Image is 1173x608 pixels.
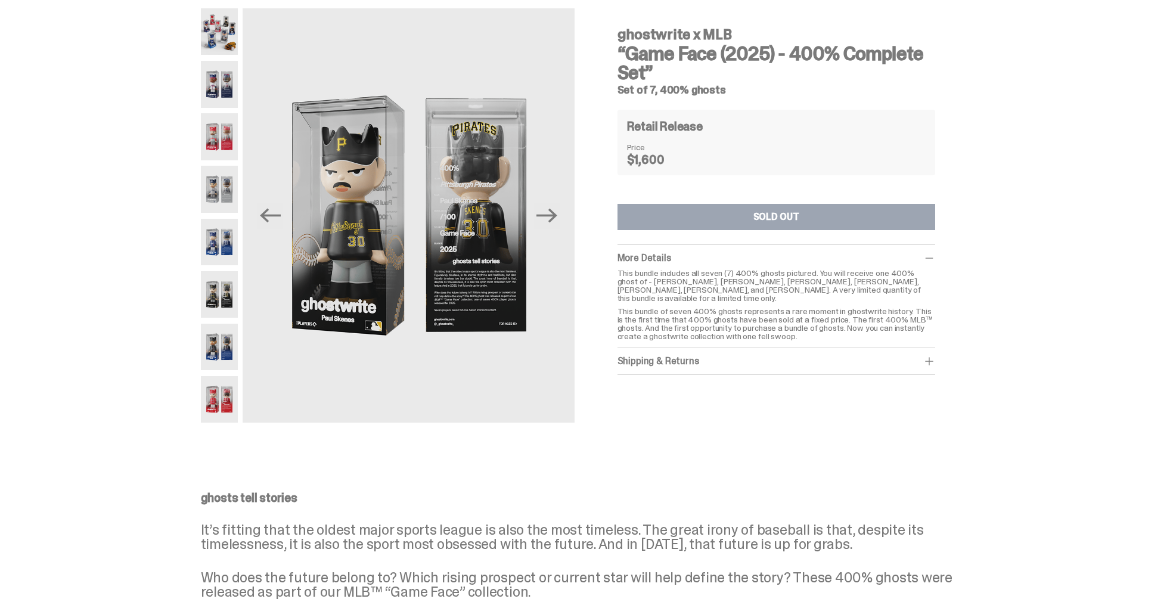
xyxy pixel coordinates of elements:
[617,44,935,82] h3: “Game Face (2025) - 400% Complete Set”
[753,212,799,222] div: SOLD OUT
[627,154,687,166] dd: $1,600
[201,376,238,423] img: 08-ghostwrite-mlb-game-face-complete-set-mike-trout.png
[617,269,935,302] p: This bundle includes all seven (7) 400% ghosts pictured. You will receive one 400% ghost of - [PE...
[201,61,238,107] img: 02-ghostwrite-mlb-game-face-complete-set-ronald-acuna-jr.png
[201,113,238,160] img: 03-ghostwrite-mlb-game-face-complete-set-bryce-harper.png
[534,203,560,229] button: Next
[617,204,935,230] button: SOLD OUT
[617,355,935,367] div: Shipping & Returns
[617,27,935,42] h4: ghostwrite x MLB
[617,85,935,95] h5: Set of 7, 400% ghosts
[201,492,964,504] p: ghosts tell stories
[257,203,283,229] button: Previous
[201,271,238,318] img: 06-ghostwrite-mlb-game-face-complete-set-paul-skenes.png
[201,570,964,599] p: Who does the future belong to? Which rising prospect or current star will help define the story? ...
[243,8,574,423] img: 06-ghostwrite-mlb-game-face-complete-set-paul-skenes.png
[201,166,238,212] img: 04-ghostwrite-mlb-game-face-complete-set-aaron-judge.png
[201,324,238,370] img: 07-ghostwrite-mlb-game-face-complete-set-juan-soto.png
[201,523,964,551] p: It’s fitting that the oldest major sports league is also the most timeless. The great irony of ba...
[627,143,687,151] dt: Price
[617,252,671,264] span: More Details
[627,120,703,132] h4: Retail Release
[201,8,238,55] img: 01-ghostwrite-mlb-game-face-complete-set.png
[201,219,238,265] img: 05-ghostwrite-mlb-game-face-complete-set-shohei-ohtani.png
[617,307,935,340] p: This bundle of seven 400% ghosts represents a rare moment in ghostwrite history. This is the firs...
